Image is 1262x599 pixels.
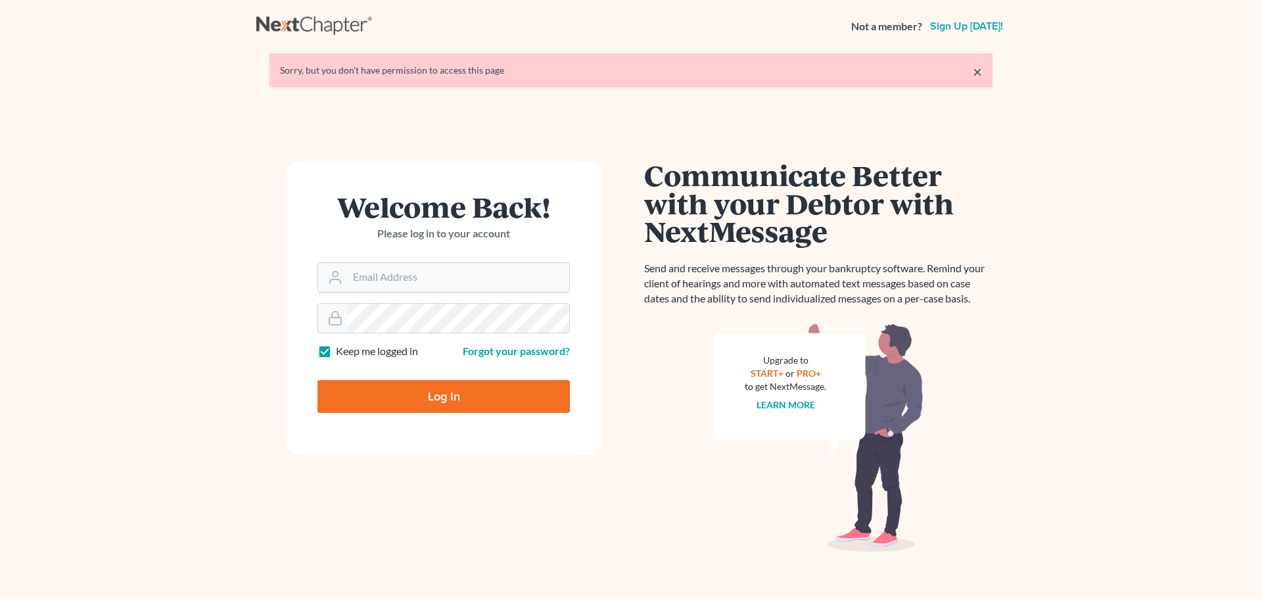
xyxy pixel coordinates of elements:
h1: Welcome Back! [317,193,570,221]
strong: Not a member? [851,19,922,34]
img: nextmessage_bg-59042aed3d76b12b5cd301f8e5b87938c9018125f34e5fa2b7a6b67550977c72.svg [713,322,923,552]
input: Log In [317,380,570,413]
a: PRO+ [797,368,821,379]
p: Please log in to your account [317,226,570,241]
a: Sign up [DATE]! [927,21,1006,32]
a: START+ [751,368,783,379]
span: or [785,368,795,379]
a: × [973,64,982,80]
div: Sorry, but you don't have permission to access this page [280,64,982,77]
h1: Communicate Better with your Debtor with NextMessage [644,161,993,245]
input: Email Address [348,263,569,292]
div: Upgrade to [745,354,826,367]
label: Keep me logged in [336,344,418,359]
div: to get NextMessage. [745,380,826,393]
a: Learn more [757,399,815,410]
a: Forgot your password? [463,345,570,357]
p: Send and receive messages through your bankruptcy software. Remind your client of hearings and mo... [644,261,993,306]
